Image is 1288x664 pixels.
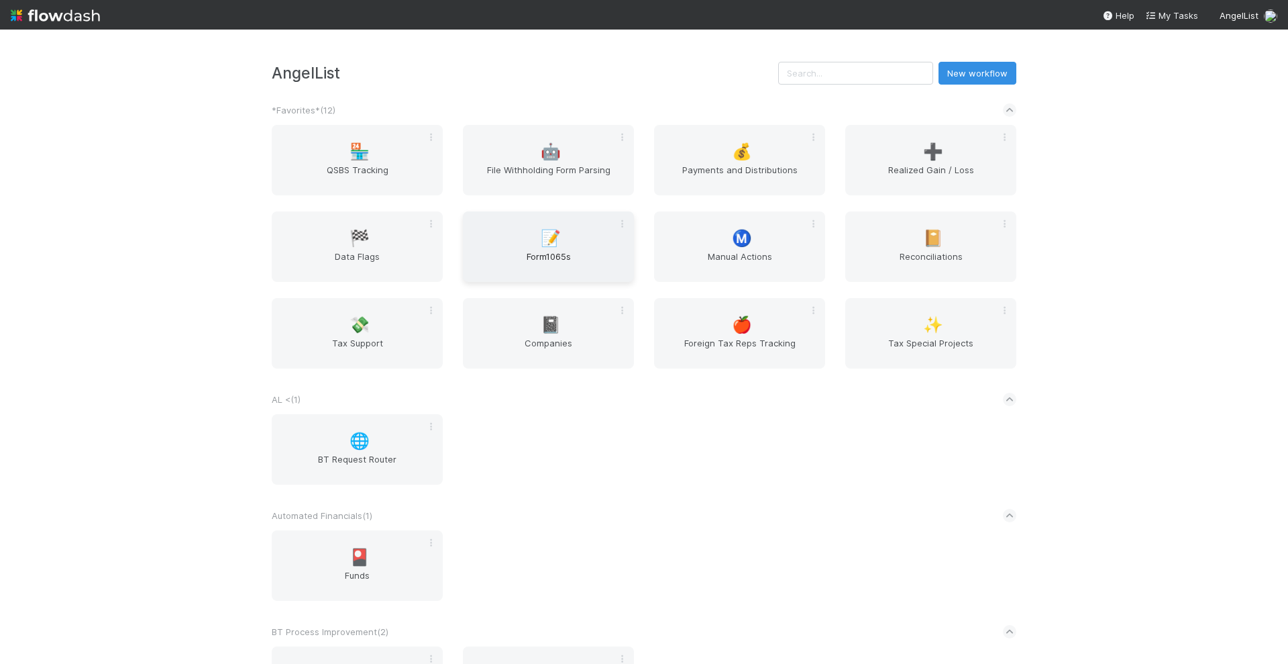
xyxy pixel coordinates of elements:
[541,230,561,247] span: 📝
[272,298,443,369] a: 💸Tax Support
[732,143,752,160] span: 💰
[272,626,388,637] span: BT Process Improvement ( 2 )
[659,163,820,190] span: Payments and Distributions
[463,211,634,282] a: 📝Form1065s
[851,336,1011,363] span: Tax Special Projects
[1145,9,1198,22] a: My Tasks
[350,230,370,247] span: 🏁
[463,298,634,369] a: 📓Companies
[350,143,370,160] span: 🏪
[277,163,437,190] span: QSBS Tracking
[350,316,370,334] span: 💸
[845,211,1016,282] a: 📔Reconciliations
[272,394,301,405] span: AL < ( 1 )
[277,336,437,363] span: Tax Support
[272,530,443,601] a: 🎴Funds
[277,250,437,277] span: Data Flags
[845,298,1016,369] a: ✨Tax Special Projects
[778,62,933,85] input: Search...
[923,143,943,160] span: ➕
[654,298,825,369] a: 🍎Foreign Tax Reps Tracking
[654,125,825,195] a: 💰Payments and Distributions
[272,414,443,485] a: 🌐BT Request Router
[463,125,634,195] a: 🤖File Withholding Form Parsing
[468,250,629,277] span: Form1065s
[468,163,629,190] span: File Withholding Form Parsing
[272,211,443,282] a: 🏁Data Flags
[851,163,1011,190] span: Realized Gain / Loss
[659,250,820,277] span: Manual Actions
[11,4,100,27] img: logo-inverted-e16ddd16eac7371096b0.svg
[272,64,778,82] h3: AngelList
[732,230,752,247] span: Ⓜ️
[851,250,1011,277] span: Reconciliations
[1145,10,1198,21] span: My Tasks
[1102,9,1134,22] div: Help
[277,453,437,479] span: BT Request Router
[272,105,335,115] span: *Favorites* ( 12 )
[350,549,370,566] span: 🎴
[541,143,561,160] span: 🤖
[541,316,561,334] span: 📓
[468,336,629,363] span: Companies
[923,230,943,247] span: 📔
[1264,9,1277,23] img: avatar_711f55b7-5a46-40da-996f-bc93b6b86381.png
[272,510,372,521] span: Automated Financials ( 1 )
[938,62,1016,85] button: New workflow
[272,125,443,195] a: 🏪QSBS Tracking
[659,336,820,363] span: Foreign Tax Reps Tracking
[732,316,752,334] span: 🍎
[923,316,943,334] span: ✨
[1220,10,1258,21] span: AngelList
[654,211,825,282] a: Ⓜ️Manual Actions
[277,569,437,596] span: Funds
[350,432,370,450] span: 🌐
[845,125,1016,195] a: ➕Realized Gain / Loss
